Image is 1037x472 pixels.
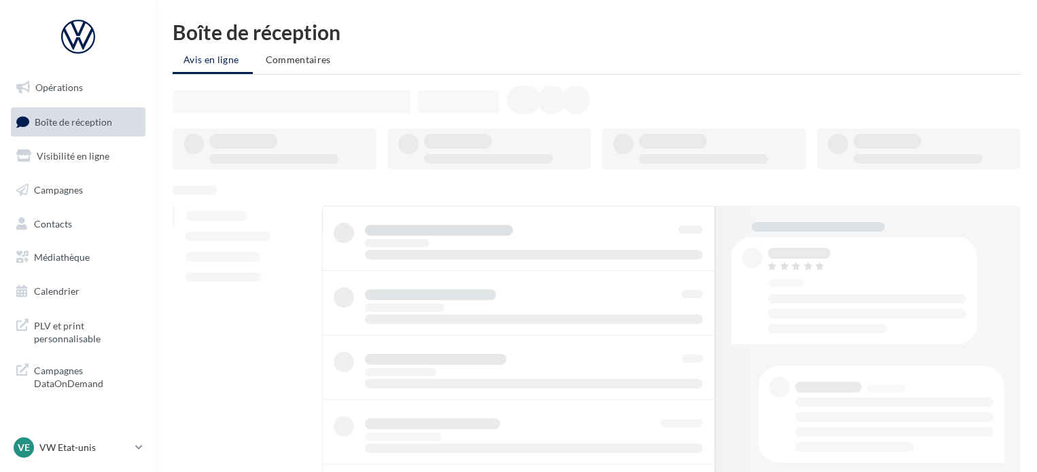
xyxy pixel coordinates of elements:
[34,361,140,391] span: Campagnes DataOnDemand
[173,22,1021,42] div: Boîte de réception
[35,115,112,127] span: Boîte de réception
[11,435,145,460] a: VE VW Etat-unis
[8,243,148,272] a: Médiathèque
[39,441,130,454] p: VW Etat-unis
[8,210,148,238] a: Contacts
[8,176,148,204] a: Campagnes
[34,316,140,346] span: PLV et print personnalisable
[34,285,80,297] span: Calendrier
[18,441,30,454] span: VE
[8,311,148,351] a: PLV et print personnalisable
[8,277,148,306] a: Calendrier
[37,150,109,162] span: Visibilité en ligne
[35,81,83,93] span: Opérations
[8,73,148,102] a: Opérations
[8,107,148,137] a: Boîte de réception
[266,54,331,65] span: Commentaires
[8,142,148,170] a: Visibilité en ligne
[34,251,90,263] span: Médiathèque
[34,184,83,196] span: Campagnes
[8,356,148,396] a: Campagnes DataOnDemand
[34,217,72,229] span: Contacts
